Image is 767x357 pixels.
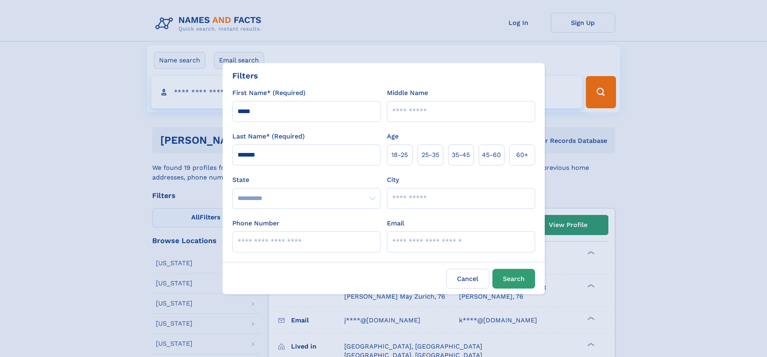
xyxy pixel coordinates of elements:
label: Phone Number [232,219,279,228]
label: Email [387,219,404,228]
span: 35‑45 [452,150,470,160]
button: Search [492,269,535,289]
label: Last Name* (Required) [232,132,305,141]
label: State [232,175,380,185]
div: Filters [232,70,258,82]
label: First Name* (Required) [232,88,306,98]
span: 45‑60 [482,150,501,160]
span: 25‑35 [422,150,439,160]
span: 60+ [516,150,528,160]
label: City [387,175,399,185]
label: Cancel [447,269,489,289]
span: 18‑25 [391,150,408,160]
label: Age [387,132,399,141]
label: Middle Name [387,88,428,98]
